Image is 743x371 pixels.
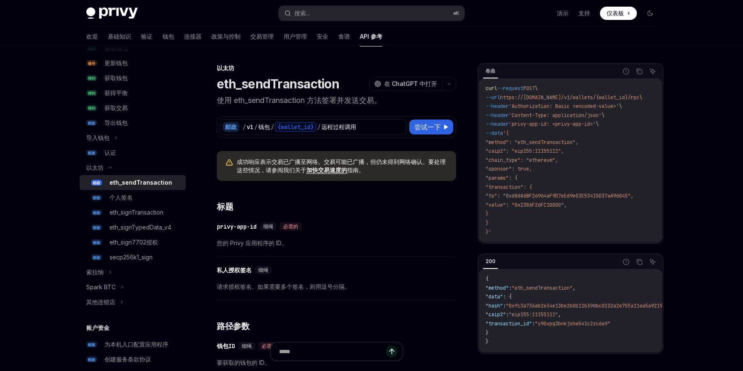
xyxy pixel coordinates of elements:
[506,303,703,309] span: "0xfc3a736ab2e34e13be2b0b11b39dbc0232a2e755a11aa5a9219890d3b2c6c7d8"
[217,76,339,91] font: eth_sendTransaction
[306,166,347,174] a: 加快交易速度的
[486,130,503,137] span: --data
[503,303,506,309] span: :
[88,357,95,362] font: 邮政
[509,285,512,291] span: :
[284,33,307,40] font: 用户管理
[506,311,509,318] span: :
[414,123,441,131] font: 尝试一下
[80,220,186,235] a: 邮政eth_signTypedData_v4
[384,80,437,87] font: 在 ChatGPT 中打开
[86,7,138,19] img: 深色标志
[104,341,168,348] font: 为本机入口配置应用程序
[486,276,488,282] span: {
[93,255,100,260] font: 邮政
[486,157,558,164] span: "chain_type": "ethereum",
[523,85,535,92] span: POST
[621,66,631,77] button: 报告错误代码
[109,209,163,216] font: eth_signTransaction
[294,10,310,17] font: 搜索...
[486,303,503,309] span: "hash"
[497,85,523,92] span: --request
[141,27,153,46] a: 验证
[109,254,153,261] font: secp256k1_sign
[486,258,495,264] font: 200
[509,121,596,127] span: 'privy-app-id: <privy-app-id>'
[535,320,610,327] span: "y90vpg3bnkjxhw541c2zc6a9"
[486,148,564,154] span: "caip2": "eip155:11155111",
[108,27,131,46] a: 基础知识
[104,74,128,81] font: 获取钱包
[80,205,186,220] a: 邮政eth_signTransaction
[643,7,657,20] button: 切换暗模式
[86,164,104,171] font: 以太坊
[93,240,100,245] font: 邮政
[486,103,509,110] span: --header
[647,66,658,77] button: 询问人工智能
[184,27,202,46] a: 连接器
[509,112,602,119] span: 'Content-Type: application/json'
[237,158,446,173] font: 成功响应表示交易已广播至网络。交易可能已广播，但仍未得到网络确认。要处理这些情况，请参阅我们关于
[184,33,202,40] font: 连接器
[486,121,509,127] span: --header
[163,33,174,40] font: 钱包
[86,298,115,305] font: 其他连锁店
[104,89,128,96] font: 获得平衡
[317,27,328,46] a: 安全
[600,7,637,20] a: 仪表板
[512,285,573,291] span: "eth_sendTransaction"
[486,338,488,345] span: }
[217,239,287,247] font: 您的 Privy 应用程序的 ID。
[486,229,491,235] span: }'
[217,266,252,274] font: 私人授权签名
[360,27,382,46] a: API 参考
[360,33,382,40] font: API 参考
[93,195,100,200] font: 邮政
[283,223,298,230] font: 必需的
[573,285,575,291] span: ,
[247,123,253,131] font: v1
[86,268,104,276] font: 索拉纳
[509,103,619,110] span: 'Authorization: Basic <encoded-value>'
[109,179,172,186] font: eth_sendTransaction
[634,256,645,267] button: 复制代码块中的内容
[80,250,186,265] a: 邮政secp256k1_sign
[409,120,453,134] button: 尝试一下
[486,85,497,92] span: curl
[386,346,398,357] button: 发送消息
[109,239,158,246] font: eth_sign7702授权
[619,103,622,110] span: \
[486,330,488,336] span: }
[596,121,599,127] span: \
[509,311,558,318] span: "eip155:11155111"
[80,190,186,205] a: 邮政个人签名
[486,320,532,327] span: "transaction_id"
[86,324,109,331] font: 账户资金
[486,175,517,181] span: "params": {
[86,134,109,141] font: 导入钱包
[317,33,328,40] font: 安全
[557,9,568,17] a: 演示
[80,145,186,160] a: 邮政认证
[163,27,174,46] a: 钱包
[279,6,464,21] button: 搜索...⌘K
[621,256,631,267] button: 报告错误代码
[558,311,561,318] span: ,
[80,337,186,352] a: 邮政为本机入口配置应用程序
[225,123,237,130] font: 邮政
[88,121,95,125] font: 邮政
[277,123,314,131] font: {wallet_id}
[284,27,307,46] a: 用户管理
[557,10,568,17] font: 演示
[263,223,273,230] font: 细绳
[338,33,350,40] font: 食谱
[217,64,234,71] font: 以太坊
[503,130,509,137] span: '{
[486,166,532,172] span: "sponsor": true,
[486,94,500,101] span: --url
[486,285,509,291] span: "method"
[109,194,133,201] font: 个人签名
[634,66,645,77] button: 复制代码块中的内容
[217,96,381,105] font: 使用 eth_sendTransaction 方法签署并发送交易。
[104,149,116,156] font: 认证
